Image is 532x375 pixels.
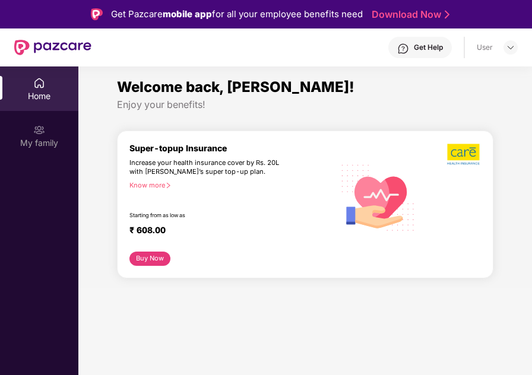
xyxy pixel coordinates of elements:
[14,40,91,55] img: New Pazcare Logo
[111,7,363,21] div: Get Pazcare for all your employee benefits need
[129,225,322,239] div: ₹ 608.00
[163,8,212,20] strong: mobile app
[129,143,334,153] div: Super-topup Insurance
[129,158,283,176] div: Increase your health insurance cover by Rs. 20L with [PERSON_NAME]’s super top-up plan.
[506,43,515,52] img: svg+xml;base64,PHN2ZyBpZD0iRHJvcGRvd24tMzJ4MzIiIHhtbG5zPSJodHRwOi8vd3d3LnczLm9yZy8yMDAwL3N2ZyIgd2...
[33,124,45,136] img: svg+xml;base64,PHN2ZyB3aWR0aD0iMjAiIGhlaWdodD0iMjAiIHZpZXdCb3g9IjAgMCAyMCAyMCIgZmlsbD0ibm9uZSIgeG...
[397,43,409,55] img: svg+xml;base64,PHN2ZyBpZD0iSGVscC0zMngzMiIgeG1sbnM9Imh0dHA6Ly93d3cudzMub3JnLzIwMDAvc3ZnIiB3aWR0aD...
[117,78,354,96] span: Welcome back, [PERSON_NAME]!
[129,181,327,189] div: Know more
[117,98,493,111] div: Enjoy your benefits!
[447,143,481,166] img: b5dec4f62d2307b9de63beb79f102df3.png
[372,8,446,21] a: Download Now
[91,8,103,20] img: Logo
[129,212,284,220] div: Starting from as low as
[165,182,172,189] span: right
[334,152,422,241] img: svg+xml;base64,PHN2ZyB4bWxucz0iaHR0cDovL3d3dy53My5vcmcvMjAwMC9zdmciIHhtbG5zOnhsaW5rPSJodHRwOi8vd3...
[129,252,170,266] button: Buy Now
[445,8,449,21] img: Stroke
[414,43,443,52] div: Get Help
[33,77,45,89] img: svg+xml;base64,PHN2ZyBpZD0iSG9tZSIgeG1sbnM9Imh0dHA6Ly93d3cudzMub3JnLzIwMDAvc3ZnIiB3aWR0aD0iMjAiIG...
[477,43,493,52] div: User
